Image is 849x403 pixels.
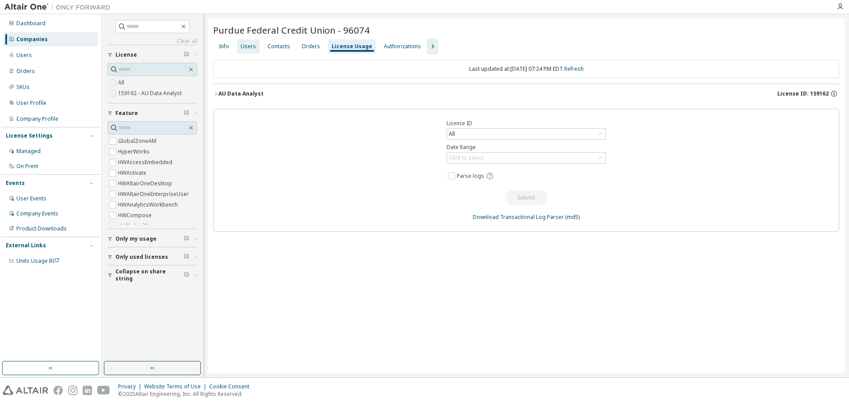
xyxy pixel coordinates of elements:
img: Altair One [4,3,115,12]
div: On Prem [16,163,38,170]
span: Collapse on share string [115,268,184,282]
span: Clear filter [184,235,189,242]
a: (md5) [565,213,580,221]
span: Only used licenses [115,253,168,261]
img: youtube.svg [97,386,110,395]
div: Events [6,180,25,187]
label: HWEmbedBasic [118,221,160,231]
div: Product Downloads [16,225,67,232]
label: GlobalZoneAM [118,136,158,146]
p: © 2025 Altair Engineering, Inc. All Rights Reserved. [118,390,255,398]
div: Managed [16,148,41,155]
span: License [115,51,137,58]
button: Collapse on share string [107,265,197,285]
label: HWAltairOneDesktop [118,178,174,189]
div: Companies [16,36,48,43]
label: HWActivate [118,168,148,178]
div: Info [219,43,229,50]
div: Users [16,52,32,59]
div: Orders [302,43,320,50]
div: Contacts [268,43,290,50]
div: License Settings [6,132,53,139]
img: facebook.svg [54,386,63,395]
div: User Profile [16,100,46,107]
div: Authorizations [384,43,421,50]
div: External Links [6,242,46,249]
label: HyperWorks [118,146,151,157]
span: License ID: 159162 [777,90,829,97]
label: HWAltairOneEnterpriseUser [118,189,191,200]
img: linkedin.svg [83,386,92,395]
div: License Usage [332,43,372,50]
img: instagram.svg [68,386,77,395]
span: Clear filter [184,253,189,261]
span: Clear filter [184,51,189,58]
div: Company Profile [16,115,58,123]
div: All [447,129,456,139]
button: Feature [107,104,197,123]
label: Date Range [447,144,606,151]
div: Cookie Consent [209,383,255,390]
button: Submit [505,190,547,205]
div: Click to select [447,153,605,163]
div: Click to select [449,154,483,161]
div: Last updated at: [DATE] 07:24 PM EDT [213,60,839,78]
label: HWAnalyticsWorkbench [118,200,180,210]
span: Clear filter [184,110,189,117]
div: AU Data Analyst [218,90,264,97]
label: HWAccessEmbedded [118,157,174,168]
div: Privacy [118,383,144,390]
span: Units Usage BI [16,257,60,265]
button: AU Data AnalystLicense ID: 159162 [213,84,839,104]
button: License [107,45,197,65]
label: HWCompose [118,210,153,221]
img: altair_logo.svg [3,386,48,395]
a: Clear all [107,38,197,45]
div: SKUs [16,84,30,91]
a: Refresh [564,65,584,73]
div: All [447,129,605,139]
div: Company Events [16,210,58,217]
div: Orders [16,68,35,75]
div: Website Terms of Use [144,383,209,390]
span: Feature [115,110,138,117]
button: Only used licenses [107,247,197,267]
span: Clear filter [184,272,189,279]
a: Download Transactional Log Parser [473,213,564,221]
label: 159162 - AU Data Analyst [118,88,184,99]
span: Parse logs [457,173,484,180]
label: Licence ID [447,120,606,127]
button: Only my usage [107,229,197,249]
div: User Events [16,195,46,202]
label: All [118,77,126,88]
span: Only my usage [115,235,157,242]
span: Purdue Federal Credit Union - 96074 [213,24,370,36]
div: Dashboard [16,20,46,27]
div: Users [241,43,256,50]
